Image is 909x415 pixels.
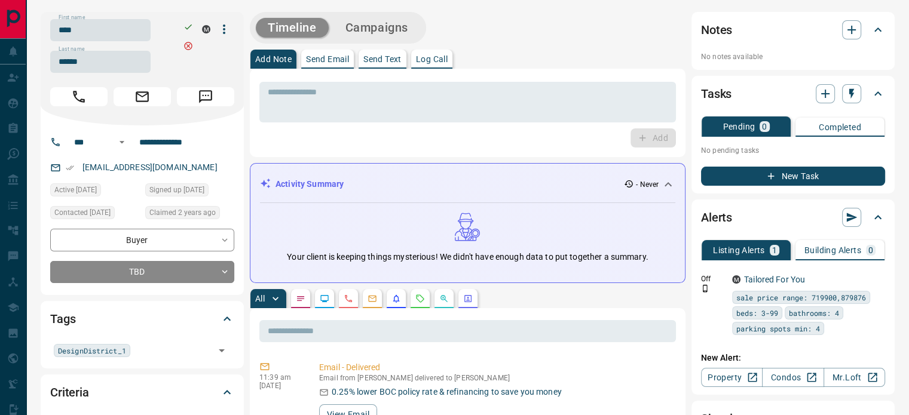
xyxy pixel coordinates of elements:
a: Property [701,368,763,387]
span: Contacted [DATE] [54,207,111,219]
button: Open [115,135,129,149]
button: New Task [701,167,885,186]
p: [DATE] [259,382,301,390]
a: Mr.Loft [824,368,885,387]
p: - Never [636,179,659,190]
p: New Alert: [701,352,885,364]
p: Building Alerts [804,246,861,254]
p: 1 [772,246,777,254]
svg: Email Verified [66,164,74,172]
div: Tasks [701,79,885,108]
p: Send Text [363,55,402,63]
p: Email - Delivered [319,361,671,374]
p: Send Email [306,55,349,63]
div: mrloft.ca [202,25,210,33]
span: beds: 3-99 [736,307,778,319]
p: Completed [819,123,861,131]
p: Your client is keeping things mysterious! We didn't have enough data to put together a summary. [287,251,648,263]
svg: Lead Browsing Activity [320,294,329,303]
p: Off [701,273,725,284]
a: [EMAIL_ADDRESS][DOMAIN_NAME] [82,162,218,172]
span: Message [177,87,234,106]
button: Open [213,342,230,359]
h2: Tasks [701,84,732,103]
div: Notes [701,16,885,44]
p: No pending tasks [701,142,885,159]
h2: Alerts [701,208,732,227]
svg: Listing Alerts [391,294,401,303]
div: Buyer [50,229,234,251]
div: Mon Sep 19 2022 [50,206,139,223]
svg: Agent Actions [463,294,473,303]
button: Timeline [256,18,329,38]
svg: Calls [344,294,353,303]
svg: Opportunities [439,294,449,303]
p: Pending [723,122,755,131]
span: bathrooms: 4 [789,307,839,319]
label: Last name [59,45,85,53]
h2: Notes [701,20,732,39]
p: Add Note [255,55,292,63]
div: TBD [50,261,234,283]
div: Activity Summary- Never [260,173,675,195]
p: 0 [762,122,767,131]
label: First name [59,14,85,21]
p: Email from [PERSON_NAME] delivered to [PERSON_NAME] [319,374,671,382]
div: Criteria [50,378,234,407]
h2: Criteria [50,383,89,402]
div: Sun Sep 18 2022 [50,183,139,200]
a: Tailored For You [744,275,805,284]
span: Active [DATE] [54,184,97,196]
p: 0 [868,246,873,254]
svg: Push Notification Only [701,284,709,293]
h2: Tags [50,309,75,328]
div: Tags [50,305,234,333]
span: sale price range: 719900,879876 [736,291,866,303]
div: Sun Sep 18 2022 [145,183,234,200]
span: Email [114,87,171,106]
svg: Notes [296,294,305,303]
p: 11:39 am [259,373,301,382]
span: Signed up [DATE] [149,184,204,196]
span: Call [50,87,108,106]
span: parking spots min: 4 [736,322,820,334]
svg: Requests [415,294,425,303]
div: Mon Sep 19 2022 [145,206,234,223]
p: Activity Summary [276,178,344,190]
p: 0.25% lower BOC policy rate & refinancing to save you money [332,386,562,398]
p: No notes available [701,51,885,62]
div: Alerts [701,203,885,232]
p: Log Call [416,55,448,63]
button: Campaigns [333,18,420,38]
svg: Emails [368,294,377,303]
p: All [255,294,265,303]
div: mrloft.ca [732,275,740,284]
p: Listing Alerts [713,246,765,254]
span: DesignDistrict_1 [58,345,126,356]
a: Condos [762,368,824,387]
span: Claimed 2 years ago [149,207,216,219]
